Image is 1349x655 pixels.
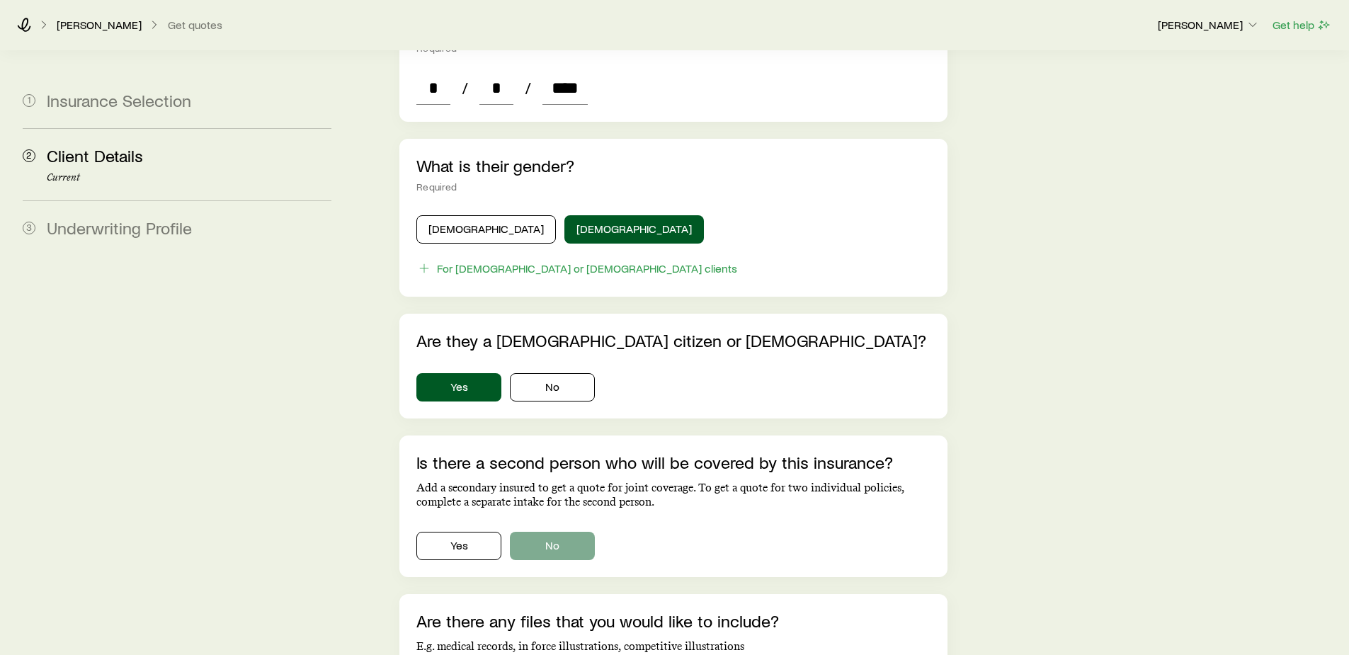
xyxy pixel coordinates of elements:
[510,532,595,560] button: No
[47,145,143,166] span: Client Details
[519,78,537,98] span: /
[416,181,930,193] div: Required
[416,452,930,472] p: Is there a second person who will be covered by this insurance?
[167,18,223,32] button: Get quotes
[416,532,501,560] button: Yes
[47,172,331,183] p: Current
[416,215,556,244] button: [DEMOGRAPHIC_DATA]
[437,261,737,275] div: For [DEMOGRAPHIC_DATA] or [DEMOGRAPHIC_DATA] clients
[416,611,930,631] p: Are there any files that you would like to include?
[23,149,35,162] span: 2
[1157,17,1260,34] button: [PERSON_NAME]
[564,215,704,244] button: [DEMOGRAPHIC_DATA]
[416,331,930,351] p: Are they a [DEMOGRAPHIC_DATA] citizen or [DEMOGRAPHIC_DATA]?
[23,222,35,234] span: 3
[456,78,474,98] span: /
[23,94,35,107] span: 1
[47,217,192,238] span: Underwriting Profile
[416,639,930,654] p: E.g. medical records, in force illustrations, competitive illustrations
[416,481,930,509] p: Add a secondary insured to get a quote for joint coverage. To get a quote for two individual poli...
[57,18,142,32] p: [PERSON_NAME]
[416,373,501,401] button: Yes
[1272,17,1332,33] button: Get help
[47,90,191,110] span: Insurance Selection
[416,261,738,277] button: For [DEMOGRAPHIC_DATA] or [DEMOGRAPHIC_DATA] clients
[416,156,930,176] p: What is their gender?
[1158,18,1260,32] p: [PERSON_NAME]
[510,373,595,401] button: No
